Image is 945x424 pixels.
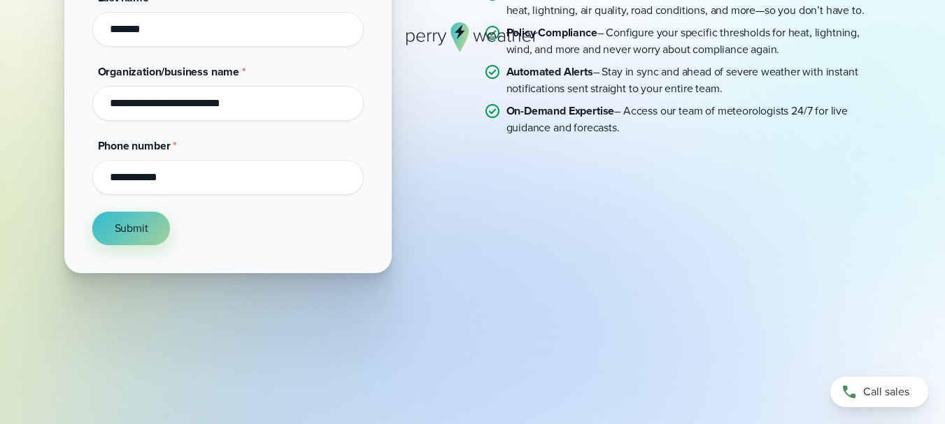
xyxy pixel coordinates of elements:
a: Call sales [830,377,928,407]
span: Organization/business name [98,64,240,80]
span: Call sales [863,383,909,400]
span: Submit [115,220,148,237]
span: Phone number [98,138,171,154]
button: Submit [92,212,171,245]
p: – Access our team of meteorologists 24/7 for live guidance and forecasts. [506,103,881,136]
strong: On-Demand Expertise [506,103,615,119]
p: – Stay in sync and ahead of severe weather with instant notifications sent straight to your entir... [506,64,881,97]
strong: Automated Alerts [506,64,593,80]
